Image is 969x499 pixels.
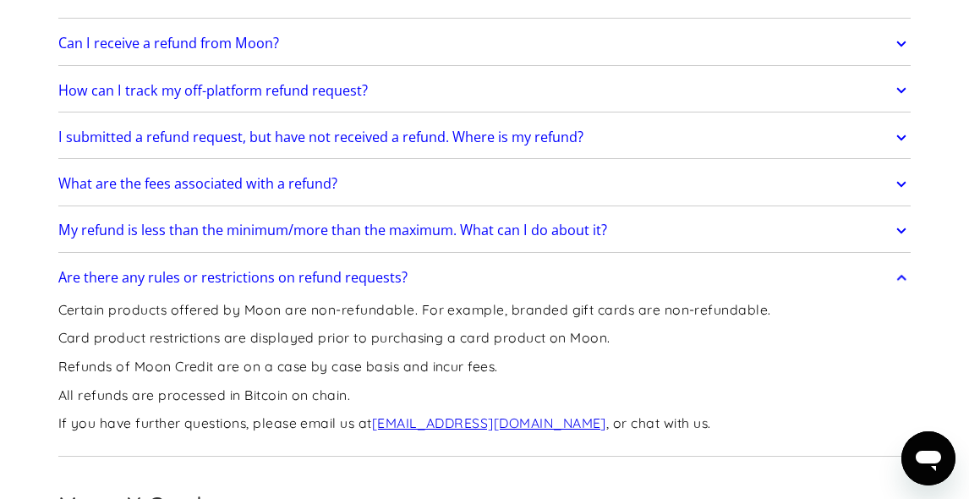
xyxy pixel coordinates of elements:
a: [EMAIL_ADDRESS][DOMAIN_NAME] [372,414,606,431]
a: What are the fees associated with a refund? [58,167,912,201]
h2: My refund is less than the minimum/more than the maximum. What can I do about it? [58,222,607,239]
iframe: Button to launch messaging window [901,431,955,485]
h2: How can I track my off-platform refund request? [58,83,368,99]
h2: I submitted a refund request, but have not received a refund. Where is my refund? [58,129,583,145]
h2: Can I receive a refund from Moon? [58,36,279,52]
p: If you have further questions, please email us at , or chat with us. [58,414,771,434]
p: Refunds of Moon Credit are on a case by case basis and incur fees. [58,357,771,377]
a: I submitted a refund request, but have not received a refund. Where is my refund? [58,120,912,154]
h2: Are there any rules or restrictions on refund requests? [58,270,408,286]
h2: What are the fees associated with a refund? [58,176,337,192]
a: Are there any rules or restrictions on refund requests? [58,260,912,294]
a: Can I receive a refund from Moon? [58,27,912,61]
p: Card product restrictions are displayed prior to purchasing a card product on Moon. [58,328,771,348]
a: How can I track my off-platform refund request? [58,74,912,107]
p: All refunds are processed in Bitcoin on chain. [58,386,771,406]
p: Certain products offered by Moon are non-refundable. For example, branded gift cards are non-refu... [58,300,771,321]
a: My refund is less than the minimum/more than the maximum. What can I do about it? [58,214,912,248]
